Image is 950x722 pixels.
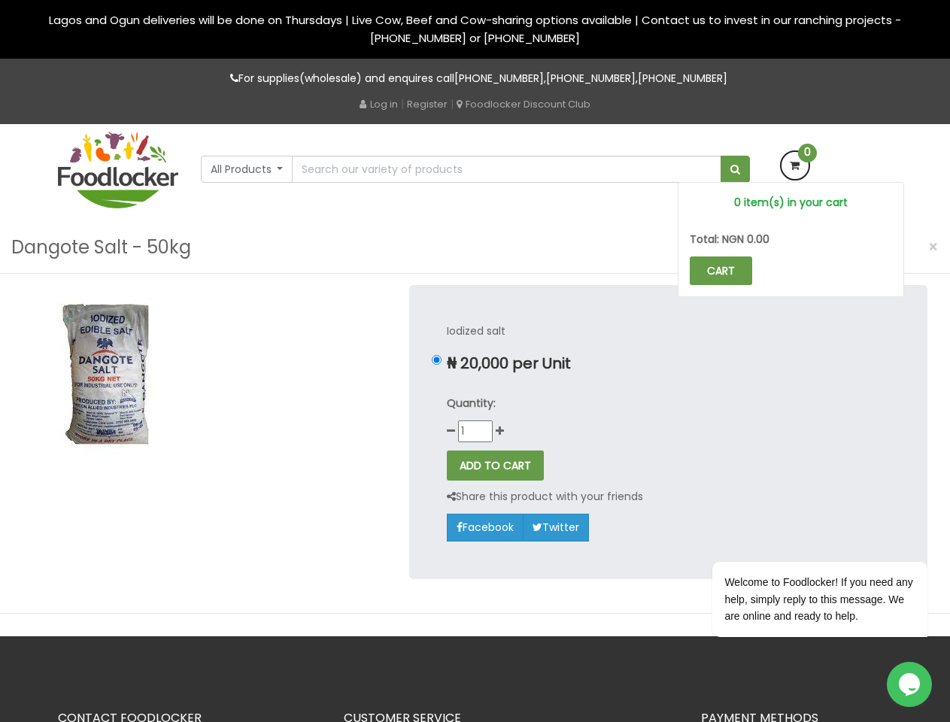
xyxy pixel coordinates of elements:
a: [PHONE_NUMBER] [454,71,544,86]
img: Dangote Salt - 50kg [23,285,192,454]
strong: Quantity: [447,396,496,411]
p: Iodized salt [447,323,890,340]
button: Close [921,232,946,262]
a: [PHONE_NUMBER] [638,71,727,86]
a: Facebook [447,514,524,541]
img: FoodLocker [58,132,178,208]
input: ₦ 20,000 per Unit [432,355,442,365]
h3: Dangote Salt - 50kg [11,233,191,262]
button: ADD TO CART [447,450,544,481]
a: Register [407,97,448,111]
a: Twitter [523,514,589,541]
p: For supplies(wholesale) and enquires call , , [58,70,893,87]
p: Total: NGN 0.00 [690,231,892,248]
p: 0 item(s) in your cart [690,194,892,211]
a: Foodlocker Discount Club [457,97,590,111]
a: CART [690,256,752,285]
a: [PHONE_NUMBER] [546,71,636,86]
p: ₦ 20,000 per Unit [447,355,890,372]
a: Log in [360,97,398,111]
span: × [928,236,939,258]
p: Share this product with your friends [447,488,643,505]
span: Lagos and Ogun deliveries will be done on Thursdays | Live Cow, Beef and Cow-sharing options avai... [49,12,901,46]
span: 0 [798,144,817,162]
iframe: chat widget [664,426,935,654]
button: All Products [201,156,293,183]
span: | [451,96,454,111]
iframe: chat widget [887,662,935,707]
input: Search our variety of products [292,156,721,183]
span: | [401,96,404,111]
